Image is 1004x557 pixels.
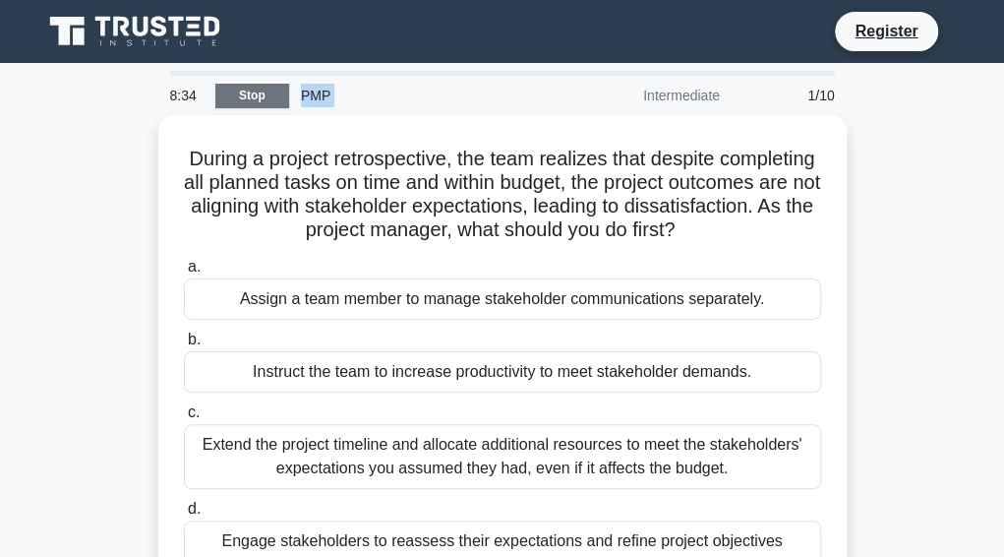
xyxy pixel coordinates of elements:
div: Intermediate [560,76,732,115]
div: 1/10 [732,76,847,115]
span: b. [188,331,201,347]
div: Extend the project timeline and allocate additional resources to meet the stakeholders' expectati... [184,424,821,489]
div: 8:34 [158,76,215,115]
h5: During a project retrospective, the team realizes that despite completing all planned tasks on ti... [182,147,823,243]
div: Instruct the team to increase productivity to meet stakeholder demands. [184,351,821,393]
span: d. [188,500,201,517]
div: Assign a team member to manage stakeholder communications separately. [184,278,821,320]
a: Register [843,19,929,43]
a: Stop [215,84,289,108]
span: a. [188,258,201,275]
div: PMP [289,76,560,115]
span: c. [188,403,200,420]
